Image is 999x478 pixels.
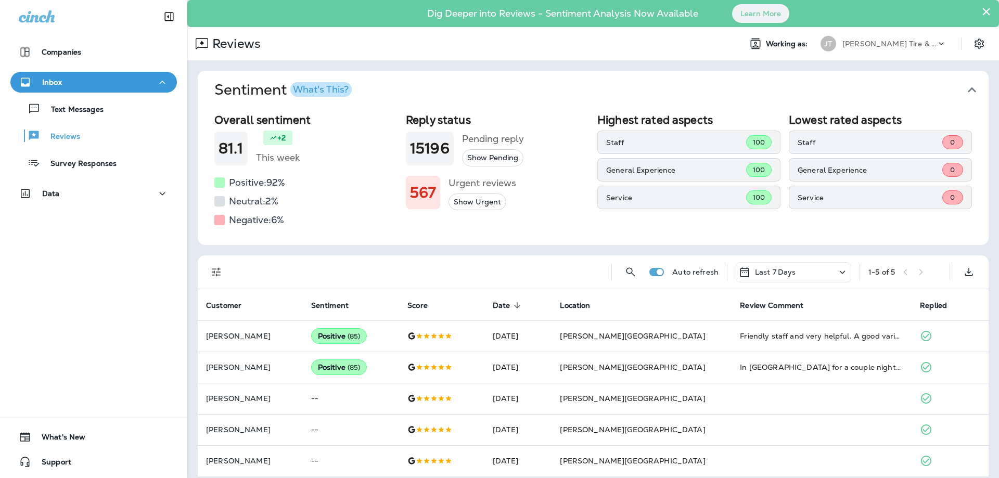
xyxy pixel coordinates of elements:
[256,149,300,166] h5: This week
[214,113,398,126] h2: Overall sentiment
[290,82,352,97] button: What's This?
[606,138,746,147] p: Staff
[732,4,789,23] button: Learn More
[303,383,400,414] td: --
[950,138,955,147] span: 0
[206,332,294,340] p: [PERSON_NAME]
[493,301,510,310] span: Date
[198,109,989,245] div: SentimentWhat's This?
[206,262,227,282] button: Filters
[206,363,294,371] p: [PERSON_NAME]
[40,132,80,142] p: Reviews
[449,175,516,191] h5: Urgent reviews
[798,193,942,202] p: Service
[560,394,705,403] span: [PERSON_NAME][GEOGRAPHIC_DATA]
[407,301,428,310] span: Score
[10,183,177,204] button: Data
[42,48,81,56] p: Companies
[214,81,352,99] h1: Sentiment
[303,445,400,476] td: --
[970,34,989,53] button: Settings
[958,262,979,282] button: Export as CSV
[410,184,436,201] h1: 567
[766,40,810,48] span: Working as:
[560,331,705,341] span: [PERSON_NAME][GEOGRAPHIC_DATA]
[303,414,400,445] td: --
[740,331,903,341] div: Friendly staff and very helpful. A good variety of services and selection. Will use them again.
[493,301,524,310] span: Date
[753,193,765,202] span: 100
[920,301,960,310] span: Replied
[789,113,972,126] h2: Lowest rated aspects
[293,85,349,94] div: What's This?
[348,332,361,341] span: ( 85 )
[206,301,241,310] span: Customer
[208,36,261,51] p: Reviews
[311,301,362,310] span: Sentiment
[560,456,705,466] span: [PERSON_NAME][GEOGRAPHIC_DATA]
[10,42,177,62] button: Companies
[484,320,552,352] td: [DATE]
[42,78,62,86] p: Inbox
[277,133,286,143] p: +2
[798,138,942,147] p: Staff
[155,6,184,27] button: Collapse Sidebar
[868,268,895,276] div: 1 - 5 of 5
[753,138,765,147] span: 100
[219,140,244,157] h1: 81.1
[229,193,278,210] h5: Neutral: 2 %
[950,193,955,202] span: 0
[31,433,85,445] span: What's New
[42,189,60,198] p: Data
[10,451,177,472] button: Support
[449,193,506,211] button: Show Urgent
[10,72,177,93] button: Inbox
[311,301,349,310] span: Sentiment
[740,301,803,310] span: Review Comment
[206,301,255,310] span: Customer
[740,301,817,310] span: Review Comment
[560,363,705,372] span: [PERSON_NAME][GEOGRAPHIC_DATA]
[10,152,177,174] button: Survey Responses
[229,174,285,191] h5: Positive: 92 %
[10,125,177,147] button: Reviews
[620,262,641,282] button: Search Reviews
[462,149,523,166] button: Show Pending
[462,131,524,147] h5: Pending reply
[410,140,450,157] h1: 15196
[311,359,367,375] div: Positive
[10,98,177,120] button: Text Messages
[842,40,936,48] p: [PERSON_NAME] Tire & Auto
[484,383,552,414] td: [DATE]
[981,3,991,20] button: Close
[560,425,705,434] span: [PERSON_NAME][GEOGRAPHIC_DATA]
[206,457,294,465] p: [PERSON_NAME]
[397,12,728,15] p: Dig Deeper into Reviews - Sentiment Analysis Now Available
[484,445,552,476] td: [DATE]
[606,193,746,202] p: Service
[755,268,796,276] p: Last 7 Days
[311,328,367,344] div: Positive
[920,301,947,310] span: Replied
[740,362,903,372] div: In Omaha for a couple nights and I needed a new headlight. Walked in and they worked me in and on...
[10,427,177,447] button: What's New
[206,394,294,403] p: [PERSON_NAME]
[484,352,552,383] td: [DATE]
[672,268,719,276] p: Auto refresh
[406,113,589,126] h2: Reply status
[753,165,765,174] span: 100
[606,166,746,174] p: General Experience
[229,212,284,228] h5: Negative: 6 %
[206,71,997,109] button: SentimentWhat's This?
[950,165,955,174] span: 0
[560,301,604,310] span: Location
[407,301,441,310] span: Score
[821,36,836,51] div: JT
[798,166,942,174] p: General Experience
[41,105,104,115] p: Text Messages
[560,301,590,310] span: Location
[484,414,552,445] td: [DATE]
[31,458,71,470] span: Support
[40,159,117,169] p: Survey Responses
[348,363,361,372] span: ( 85 )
